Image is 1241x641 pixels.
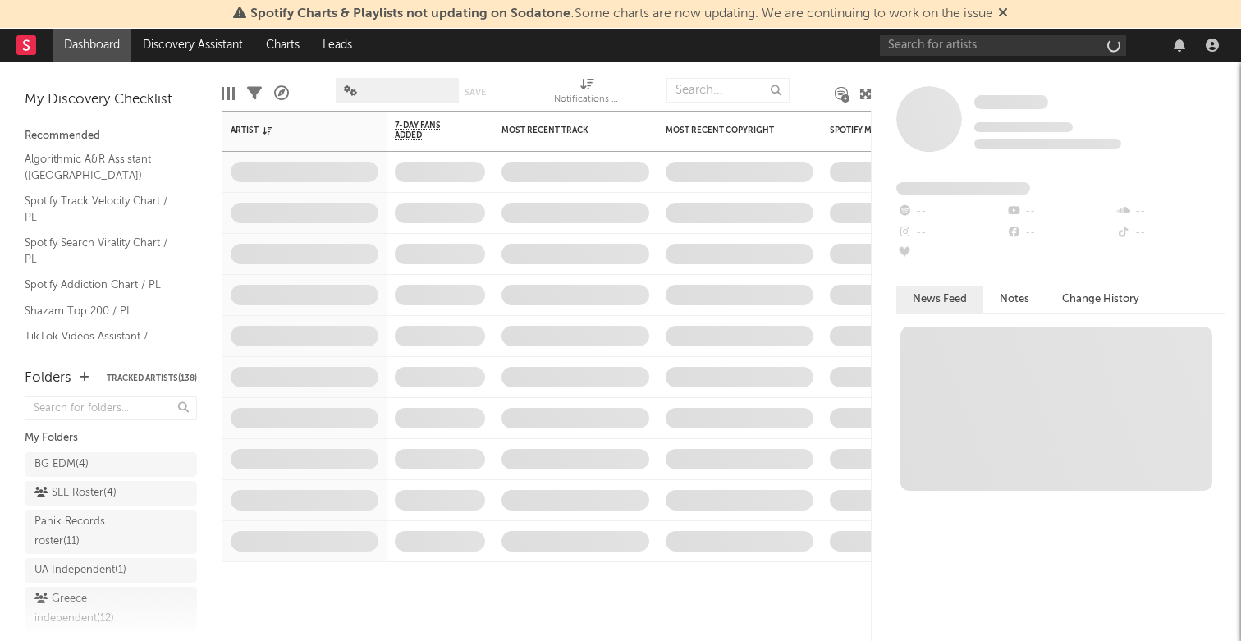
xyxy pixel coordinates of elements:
a: Spotify Addiction Chart / PL [25,276,181,294]
div: -- [896,222,1005,244]
div: -- [1115,222,1225,244]
a: Some Artist [974,94,1048,111]
a: Discovery Assistant [131,29,254,62]
div: -- [896,244,1005,265]
span: Some Artist [974,95,1048,109]
input: Search for folders... [25,396,197,420]
div: My Discovery Checklist [25,90,197,110]
button: Save [465,88,486,97]
a: Shazam Top 200 / PL [25,302,181,320]
div: Recommended [25,126,197,146]
div: Filters [247,70,262,117]
a: Leads [311,29,364,62]
div: -- [896,201,1005,222]
div: Notifications (Artist) [554,90,620,110]
span: Dismiss [998,7,1008,21]
div: Panik Records roster ( 11 ) [34,512,150,552]
div: BG EDM ( 4 ) [34,455,89,474]
div: -- [1115,201,1225,222]
div: Greece independent ( 12 ) [34,589,150,629]
input: Search for artists [880,35,1126,56]
button: Notes [983,286,1046,313]
span: 7-Day Fans Added [395,121,460,140]
a: Panik Records roster(11) [25,510,197,554]
div: A&R Pipeline [274,70,289,117]
span: Fans Added by Platform [896,182,1030,195]
a: Algorithmic A&R Assistant ([GEOGRAPHIC_DATA]) [25,150,181,184]
a: Spotify Search Virality Chart / PL [25,234,181,268]
a: Dashboard [53,29,131,62]
div: Notifications (Artist) [554,70,620,117]
span: : Some charts are now updating. We are continuing to work on the issue [250,7,993,21]
span: Tracking Since: [DATE] [974,122,1073,132]
span: Spotify Charts & Playlists not updating on Sodatone [250,7,570,21]
div: Edit Columns [222,70,235,117]
input: Search... [666,78,790,103]
div: Most Recent Copyright [666,126,789,135]
a: TikTok Videos Assistant / [GEOGRAPHIC_DATA] [25,327,181,361]
a: Spotify Track Velocity Chart / PL [25,192,181,226]
div: -- [1005,201,1115,222]
div: SEE Roster ( 4 ) [34,483,117,503]
button: Change History [1046,286,1156,313]
span: 0 fans last week [974,139,1121,149]
div: Spotify Monthly Listeners [830,126,953,135]
a: Greece independent(12) [25,587,197,631]
div: UA Independent ( 1 ) [34,561,126,580]
div: -- [1005,222,1115,244]
div: Artist [231,126,354,135]
a: BG EDM(4) [25,452,197,477]
div: My Folders [25,428,197,448]
a: SEE Roster(4) [25,481,197,506]
div: Folders [25,369,71,388]
button: Tracked Artists(138) [107,374,197,382]
button: News Feed [896,286,983,313]
a: UA Independent(1) [25,558,197,583]
div: Most Recent Track [501,126,625,135]
a: Charts [254,29,311,62]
